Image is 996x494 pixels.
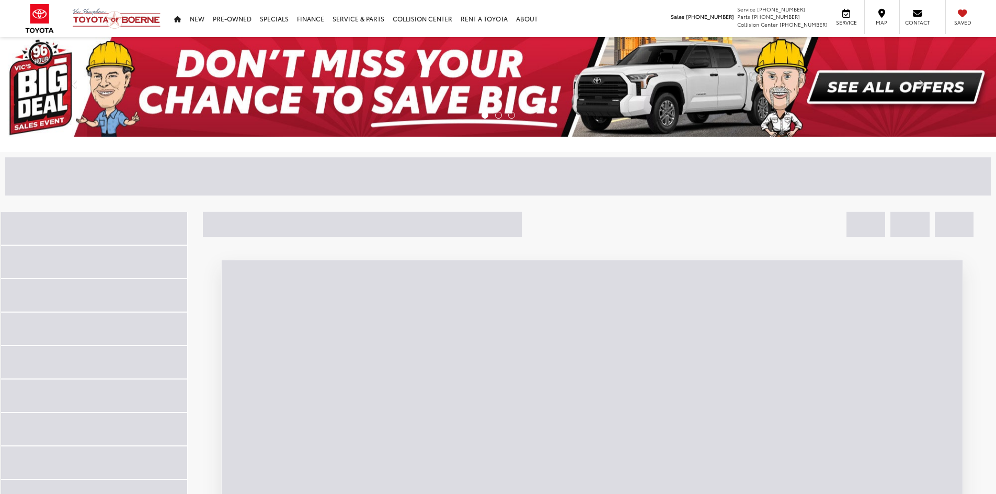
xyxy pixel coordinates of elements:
[834,19,858,26] span: Service
[737,5,755,13] span: Service
[686,13,734,20] span: [PHONE_NUMBER]
[737,13,750,20] span: Parts
[752,13,800,20] span: [PHONE_NUMBER]
[72,8,161,29] img: Vic Vaughan Toyota of Boerne
[757,5,805,13] span: [PHONE_NUMBER]
[671,13,684,20] span: Sales
[870,19,893,26] span: Map
[905,19,930,26] span: Contact
[737,20,778,28] span: Collision Center
[780,20,828,28] span: [PHONE_NUMBER]
[951,19,974,26] span: Saved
